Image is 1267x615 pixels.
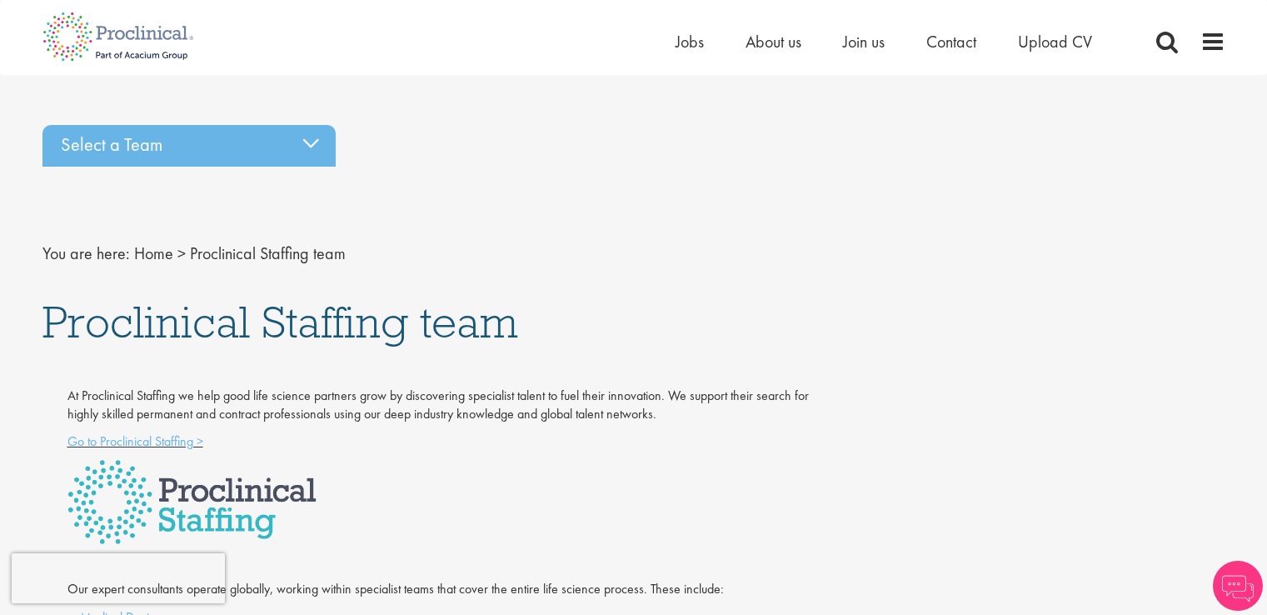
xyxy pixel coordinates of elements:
[42,293,518,350] span: Proclinical Staffing team
[67,432,203,450] a: Go to Proclinical Staffing >
[12,553,225,603] iframe: reCAPTCHA
[190,242,346,264] span: Proclinical Staffing team
[1213,561,1263,611] img: Chatbot
[746,31,801,52] a: About us
[67,387,815,425] p: At Proclinical Staffing we help good life science partners grow by discovering specialist talent ...
[67,580,815,599] p: Our expert consultants operate globally, working within specialist teams that cover the entire li...
[1018,31,1092,52] a: Upload CV
[42,125,336,167] div: Select a Team
[843,31,885,52] a: Join us
[42,242,130,264] span: You are here:
[67,460,317,544] img: Proclinical Staffing
[177,242,186,264] span: >
[676,31,704,52] a: Jobs
[134,242,173,264] a: breadcrumb link
[926,31,976,52] a: Contact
